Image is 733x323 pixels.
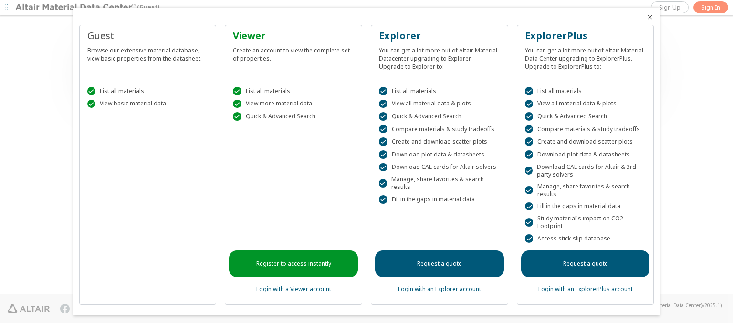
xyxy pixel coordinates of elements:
[525,150,646,159] div: Download plot data & datasheets
[229,250,358,277] a: Register to access instantly
[233,100,241,108] div: 
[379,137,500,146] div: Create and download scatter plots
[379,112,387,121] div: 
[233,42,354,63] div: Create an account to view the complete set of properties.
[379,125,387,134] div: 
[379,195,500,204] div: Fill in the gaps in material data
[379,87,500,95] div: List all materials
[379,125,500,134] div: Compare materials & study tradeoffs
[379,42,500,71] div: You can get a lot more out of Altair Material Datacenter upgrading to Explorer. Upgrade to Explor...
[379,87,387,95] div: 
[525,112,646,121] div: Quick & Advanced Search
[379,179,387,188] div: 
[87,87,209,95] div: List all materials
[525,125,646,134] div: Compare materials & study tradeoffs
[525,150,534,159] div: 
[87,100,96,108] div: 
[525,234,646,243] div: Access stick-slip database
[87,42,209,63] div: Browse our extensive material database, view basic properties from the datasheet.
[525,186,533,195] div: 
[525,202,534,211] div: 
[525,125,534,134] div: 
[379,163,387,172] div: 
[525,215,646,230] div: Study material's impact on CO2 Footprint
[398,285,481,293] a: Login with an Explorer account
[375,250,504,277] a: Request a quote
[233,29,354,42] div: Viewer
[87,87,96,95] div: 
[525,29,646,42] div: ExplorerPlus
[525,218,533,227] div: 
[233,112,354,121] div: Quick & Advanced Search
[256,285,331,293] a: Login with a Viewer account
[379,112,500,121] div: Quick & Advanced Search
[525,100,646,108] div: View all material data & plots
[379,100,387,108] div: 
[525,163,646,178] div: Download CAE cards for Altair & 3rd party solvers
[525,202,646,211] div: Fill in the gaps in material data
[379,137,387,146] div: 
[233,112,241,121] div: 
[525,112,534,121] div: 
[525,137,534,146] div: 
[525,137,646,146] div: Create and download scatter plots
[525,100,534,108] div: 
[379,195,387,204] div: 
[379,150,387,159] div: 
[233,87,354,95] div: List all materials
[87,100,209,108] div: View basic material data
[538,285,633,293] a: Login with an ExplorerPlus account
[379,100,500,108] div: View all material data & plots
[379,150,500,159] div: Download plot data & datasheets
[521,250,650,277] a: Request a quote
[233,100,354,108] div: View more material data
[525,183,646,198] div: Manage, share favorites & search results
[525,167,533,175] div: 
[525,42,646,71] div: You can get a lot more out of Altair Material Data Center upgrading to ExplorerPlus. Upgrade to E...
[379,29,500,42] div: Explorer
[379,176,500,191] div: Manage, share favorites & search results
[379,163,500,172] div: Download CAE cards for Altair solvers
[525,87,646,95] div: List all materials
[646,13,654,21] button: Close
[233,87,241,95] div: 
[525,234,534,243] div: 
[87,29,209,42] div: Guest
[525,87,534,95] div: 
